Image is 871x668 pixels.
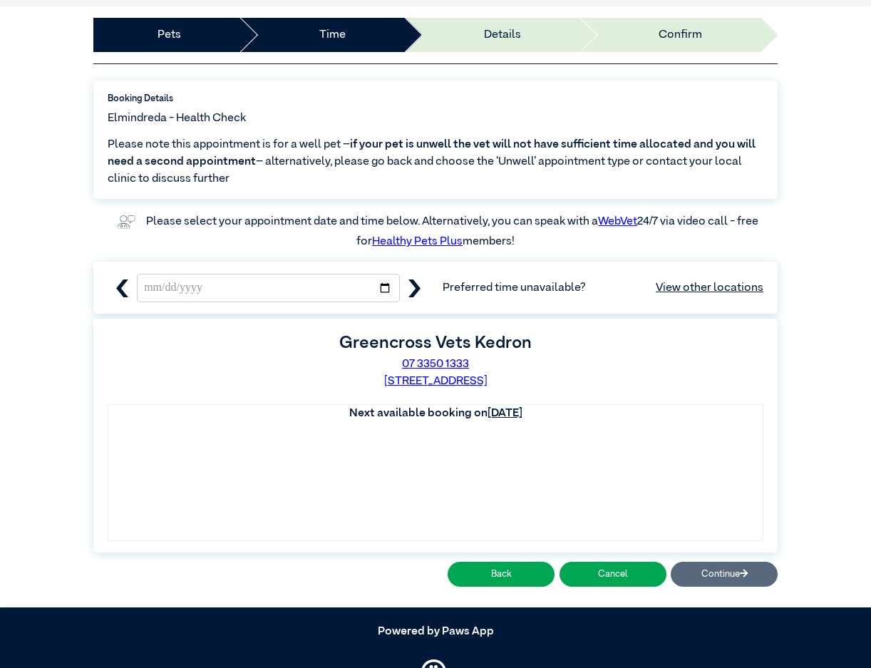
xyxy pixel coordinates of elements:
span: Preferred time unavailable? [443,279,763,297]
a: [STREET_ADDRESS] [384,376,488,387]
label: Please select your appointment date and time below. Alternatively, you can speak with a 24/7 via ... [146,216,761,247]
label: Booking Details [108,92,763,106]
img: vet [113,210,140,233]
th: Next available booking on [108,405,763,422]
span: Elmindreda - Health Check [108,110,246,127]
button: Cancel [560,562,666,587]
button: Back [448,562,555,587]
u: [DATE] [488,408,522,419]
h5: Powered by Paws App [93,625,778,639]
a: Healthy Pets Plus [372,236,463,247]
a: Pets [158,26,181,43]
a: WebVet [598,216,637,227]
span: if your pet is unwell the vet will not have sufficient time allocated and you will need a second ... [108,139,756,168]
span: Please note this appointment is for a well pet – – alternatively, please go back and choose the ‘... [108,136,763,187]
a: 07 3350 1333 [402,359,469,370]
a: View other locations [656,279,763,297]
a: Time [319,26,346,43]
label: Greencross Vets Kedron [339,334,532,351]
